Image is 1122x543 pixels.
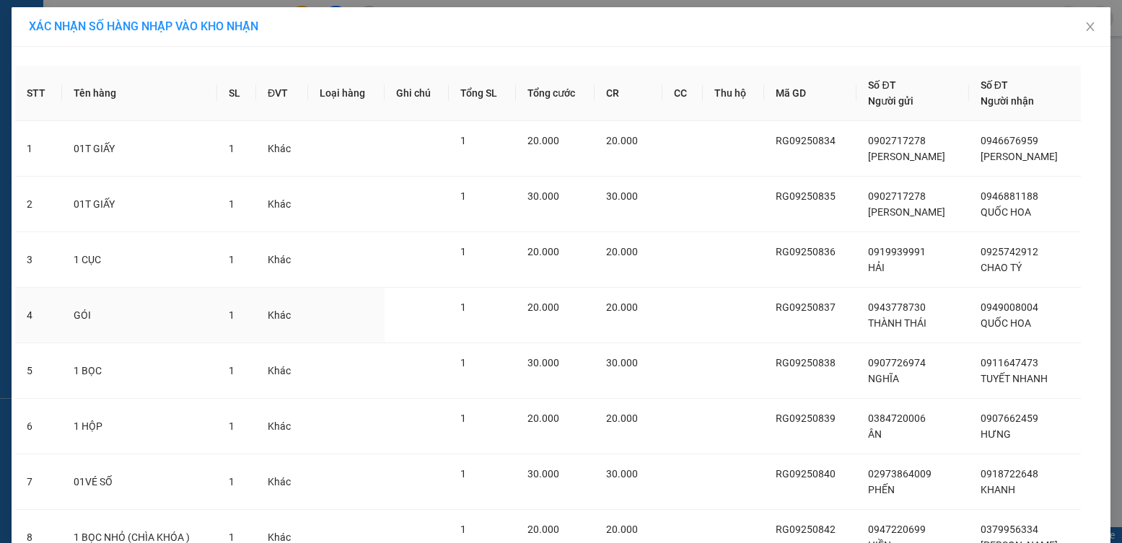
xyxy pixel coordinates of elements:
span: 1 [229,198,235,210]
span: 1 [460,135,466,146]
span: 0918722648 [981,468,1038,480]
span: 0907662459 [981,412,1038,424]
span: 0946881188 [981,190,1038,202]
span: 0384720006 [868,412,926,424]
span: THÀNH THÁI [868,317,926,329]
span: 30.000 [606,468,638,480]
th: CR [595,66,662,121]
span: 1 [229,476,235,487]
span: RG09250842 [776,524,836,535]
td: 2 [15,177,62,232]
td: Khác [256,399,308,454]
span: close [1084,21,1096,32]
span: ÂN [868,428,882,440]
span: Số ĐT [981,79,1008,91]
th: Thu hộ [703,66,764,121]
button: Close [1070,7,1110,48]
span: 20.000 [606,412,638,424]
span: 30.000 [527,357,559,368]
span: 20.000 [527,301,559,313]
td: Khác [256,343,308,399]
span: [PERSON_NAME] [868,206,945,218]
span: 0911647473 [981,357,1038,368]
span: 1 [460,357,466,368]
span: 0379956334 [981,524,1038,535]
span: RG09250834 [776,135,836,146]
th: Mã GD [764,66,857,121]
span: 1 [460,301,466,313]
span: RG09250838 [776,357,836,368]
td: 01T GIẤY [62,121,218,177]
span: 1 [229,365,235,376]
td: 1 HỘP [62,399,218,454]
td: 01T GIẤY [62,177,218,232]
span: 1 [460,246,466,257]
td: 01VÉ SỐ [62,454,218,510]
th: CC [662,66,703,121]
span: 20.000 [527,524,559,535]
span: 0925742912 [981,246,1038,257]
span: RG09250835 [776,190,836,202]
th: Tổng cước [516,66,595,121]
span: 1 [229,254,235,265]
td: GÓI [62,288,218,343]
th: SL [217,66,256,121]
span: QUỐC HOA [981,317,1031,329]
th: Tổng SL [449,66,516,121]
span: 20.000 [527,246,559,257]
span: 1 [229,143,235,154]
span: 20.000 [606,524,638,535]
span: 30.000 [606,357,638,368]
span: 1 [460,190,466,202]
td: 1 BỌC [62,343,218,399]
span: RG09250840 [776,468,836,480]
span: 1 [229,309,235,321]
th: Loại hàng [308,66,385,121]
span: 20.000 [527,412,559,424]
td: 4 [15,288,62,343]
span: 20.000 [527,135,559,146]
span: 1 [229,420,235,432]
span: 0902717278 [868,190,926,202]
span: RG09250837 [776,301,836,313]
span: NGHĨA [868,373,899,384]
span: 20.000 [606,246,638,257]
span: 0946676959 [981,135,1038,146]
span: 0949008004 [981,301,1038,313]
span: QUỐC HOA [981,206,1031,218]
span: 1 [229,531,235,543]
span: Người nhận [981,95,1034,107]
span: 0943778730 [868,301,926,313]
span: 1 [460,412,466,424]
span: 30.000 [606,190,638,202]
span: Số ĐT [868,79,895,91]
span: 1 [460,524,466,535]
td: Khác [256,232,308,288]
span: Người gửi [868,95,913,107]
span: RG09250839 [776,412,836,424]
td: 5 [15,343,62,399]
td: 1 CỤC [62,232,218,288]
td: 1 [15,121,62,177]
th: Tên hàng [62,66,218,121]
td: Khác [256,288,308,343]
span: 0907726974 [868,357,926,368]
span: 20.000 [606,135,638,146]
td: 7 [15,454,62,510]
th: Ghi chú [385,66,449,121]
th: ĐVT [256,66,308,121]
span: 30.000 [527,468,559,480]
span: 30.000 [527,190,559,202]
td: 3 [15,232,62,288]
span: 02973864009 [868,468,932,480]
td: Khác [256,454,308,510]
td: Khác [256,177,308,232]
span: CHAO TÝ [981,262,1022,273]
span: 0902717278 [868,135,926,146]
span: XÁC NHẬN SỐ HÀNG NHẬP VÀO KHO NHẬN [29,19,258,33]
span: 0919939991 [868,246,926,257]
span: [PERSON_NAME] [981,151,1058,162]
span: KHANH [981,484,1015,495]
td: 6 [15,399,62,454]
span: PHẾN [868,484,895,495]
